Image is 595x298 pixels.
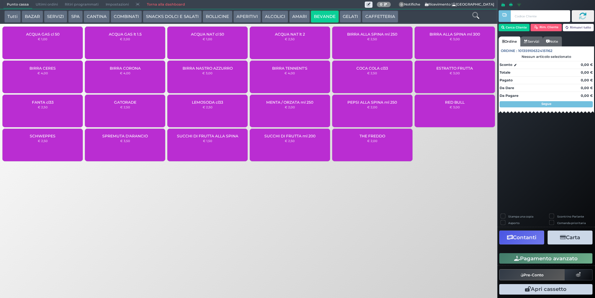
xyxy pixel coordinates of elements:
span: ESTRATTO FRUTTA [436,66,473,71]
small: € 1,00 [203,37,212,41]
strong: 0,00 € [581,86,593,90]
span: BIRRA ALLA SPINA ml 250 [347,32,397,37]
span: GATORADE [114,100,136,105]
div: Nessun articolo selezionato [499,54,594,59]
span: 101359106324151162 [518,48,553,54]
strong: Da Pagare [500,93,518,98]
button: CANTINA [84,11,110,23]
span: SUCCHI DI FRUTTA ml 200 [264,134,315,138]
span: BIRRA CERES [29,66,56,71]
small: € 2,50 [38,139,48,143]
span: Ordine : [501,48,517,54]
small: € 3,50 [120,139,130,143]
button: CAFFETTERIA [362,11,398,23]
b: 0 [380,2,382,6]
a: Ordine [499,37,520,46]
button: SERVIZI [44,11,67,23]
span: ACQUA NAT cl 50 [191,32,224,37]
small: € 2,00 [285,105,295,109]
span: SUCCHI DI FRUTTA ALLA SPINA [177,134,238,138]
button: Rimuovi tutto [563,24,594,31]
label: Asporto [508,221,520,225]
span: BIRRA TENNENT'S [272,66,307,71]
button: Tutti [4,11,21,23]
span: 0 [399,2,404,7]
strong: Da Dare [500,86,514,90]
button: COMBINATI [111,11,142,23]
button: Pagamento avanzato [499,253,593,264]
span: Ultimi ordini [32,0,61,9]
small: € 2,00 [367,105,377,109]
small: € 2,50 [120,105,130,109]
button: Pre-Conto [499,269,565,280]
span: THE FREDDO [359,134,385,138]
strong: 0,00 € [581,70,593,75]
small: € 3,00 [450,105,460,109]
strong: Pagato [500,78,513,82]
span: ACQUA NAT lt 2 [275,32,305,37]
strong: 0,00 € [581,78,593,82]
small: € 2,50 [367,71,377,75]
span: FANTA cl33 [32,100,54,105]
strong: Segue [541,102,551,106]
strong: 0,00 € [581,63,593,67]
span: Punto cassa [3,0,32,9]
button: AMARI [289,11,310,23]
small: € 1,50 [203,139,212,143]
small: € 3,00 [202,71,213,75]
small: € 4,00 [284,71,295,75]
label: Comanda prioritaria [557,221,586,225]
label: Stampa una copia [508,214,533,218]
span: SPREMUTA D'ARANCIO [102,134,148,138]
small: € 2,00 [367,139,377,143]
a: Note [543,37,562,46]
span: ACQUA GAS cl 50 [26,32,59,37]
span: BIRRA CORONA [110,66,141,71]
button: BAZAR [22,11,43,23]
a: Torna alla dashboard [143,0,188,9]
a: Servizi [520,37,543,46]
button: Rim. Cliente [531,24,562,31]
button: Contanti [499,231,544,244]
button: SPA [68,11,83,23]
strong: Sconto [500,62,512,67]
span: SCHWEPPES [30,134,55,138]
span: BIRRA ALLA SPINA ml 300 [430,32,480,37]
label: Scontrino Parlante [557,214,584,218]
span: LEMOSODA cl33 [192,100,223,105]
button: Carta [548,231,593,244]
small: € 2,50 [367,37,377,41]
small: € 4,00 [37,71,48,75]
button: Apri cassetto [499,284,593,295]
span: Impostazioni [102,0,132,9]
small: € 3,00 [450,71,460,75]
span: MENTA / ORZATA ml 250 [266,100,313,105]
button: Cerca Cliente [499,24,530,31]
small: € 2,50 [285,139,295,143]
strong: Totale [500,70,510,75]
span: ACQUA GAS lt 1.5 [109,32,142,37]
span: COCA COLA cl33 [356,66,388,71]
button: GELATI [340,11,361,23]
span: BIRRA NASTRO AZZURRO [183,66,233,71]
span: Ritiri programmati [61,0,102,9]
small: € 4,00 [120,71,130,75]
button: BOLLICINE [203,11,232,23]
button: SNACKS DOLCI E SALATI [143,11,202,23]
button: APERITIVI [233,11,261,23]
small: € 2,00 [120,37,130,41]
span: RED BULL [445,100,465,105]
input: Codice Cliente [511,10,570,22]
small: € 2,50 [203,105,213,109]
strong: 0,00 € [581,93,593,98]
span: PEPSI ALLA SPINA ml 250 [347,100,397,105]
small: € 2,50 [285,37,295,41]
small: € 1,00 [38,37,47,41]
button: ALCOLICI [262,11,288,23]
small: € 3,00 [450,37,460,41]
small: € 2,50 [38,105,48,109]
button: BEVANDE [311,11,339,23]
